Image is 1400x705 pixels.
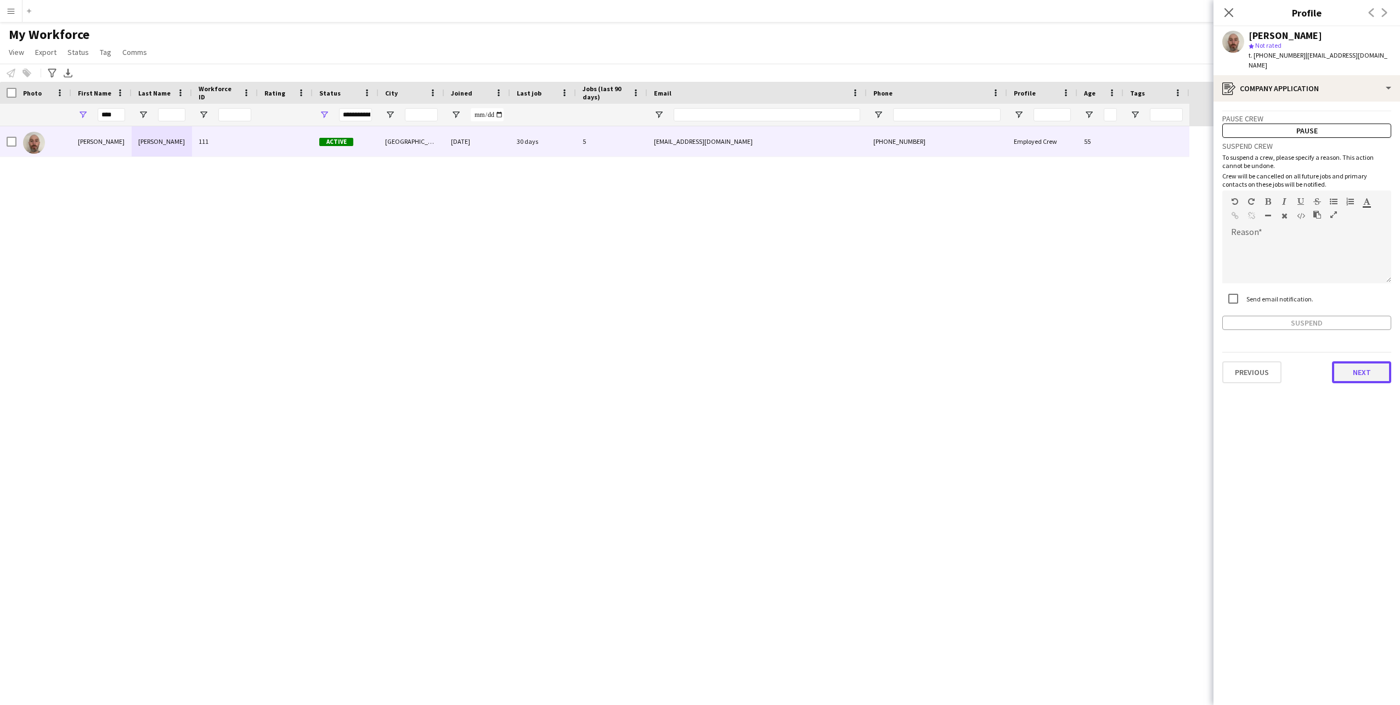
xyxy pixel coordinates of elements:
div: [PERSON_NAME] [132,126,192,156]
button: Ordered List [1346,197,1354,206]
a: View [4,45,29,59]
span: Profile [1014,89,1036,97]
button: Open Filter Menu [138,110,148,120]
h3: Profile [1213,5,1400,20]
div: 5 [576,126,647,156]
button: Clear Formatting [1280,211,1288,220]
div: Employed Crew [1007,126,1077,156]
button: Open Filter Menu [451,110,461,120]
button: Text Color [1363,197,1370,206]
span: Joined [451,89,472,97]
button: Open Filter Menu [654,110,664,120]
button: Open Filter Menu [385,110,395,120]
input: Tags Filter Input [1150,108,1183,121]
a: Status [63,45,93,59]
button: Bold [1264,197,1272,206]
span: Age [1084,89,1096,97]
span: Tags [1130,89,1145,97]
button: Open Filter Menu [1084,110,1094,120]
button: Underline [1297,197,1305,206]
button: Italic [1280,197,1288,206]
span: City [385,89,398,97]
input: Joined Filter Input [471,108,504,121]
span: Status [67,47,89,57]
span: My Workforce [9,26,89,43]
input: Last Name Filter Input [158,108,185,121]
span: Email [654,89,671,97]
span: Comms [122,47,147,57]
button: Horizontal Line [1264,211,1272,220]
span: Jobs (last 90 days) [583,85,628,101]
div: [PERSON_NAME] [1249,31,1322,41]
h3: Pause crew [1222,114,1391,124]
div: [GEOGRAPHIC_DATA] [379,126,444,156]
label: Send email notification. [1244,295,1313,303]
button: Open Filter Menu [319,110,329,120]
span: Phone [873,89,893,97]
span: View [9,47,24,57]
div: 55 [1077,126,1124,156]
button: Fullscreen [1330,210,1337,219]
button: Previous [1222,361,1282,383]
span: | [EMAIL_ADDRESS][DOMAIN_NAME] [1249,51,1387,69]
span: Status [319,89,341,97]
input: First Name Filter Input [98,108,125,121]
span: t. [PHONE_NUMBER] [1249,51,1306,59]
div: [EMAIL_ADDRESS][DOMAIN_NAME] [647,126,867,156]
span: Photo [23,89,42,97]
img: Jeff Woods [23,132,45,154]
button: Next [1332,361,1391,383]
input: City Filter Input [405,108,438,121]
span: Rating [264,89,285,97]
button: Undo [1231,197,1239,206]
h3: Suspend crew [1222,141,1391,151]
span: First Name [78,89,111,97]
button: HTML Code [1297,211,1305,220]
button: Strikethrough [1313,197,1321,206]
button: Unordered List [1330,197,1337,206]
button: Open Filter Menu [78,110,88,120]
input: Email Filter Input [674,108,860,121]
div: [PERSON_NAME] [71,126,132,156]
button: Pause [1222,124,1391,138]
p: Crew will be cancelled on all future jobs and primary contacts on these jobs will be notified. [1222,172,1391,188]
button: Redo [1247,197,1255,206]
div: [DATE] [444,126,510,156]
div: [PHONE_NUMBER] [867,126,1007,156]
button: Open Filter Menu [1014,110,1024,120]
span: Last job [517,89,541,97]
app-action-btn: Advanced filters [46,66,59,80]
span: Not rated [1255,41,1282,49]
div: Company application [1213,75,1400,102]
div: 30 days [510,126,576,156]
button: Open Filter Menu [199,110,208,120]
button: Open Filter Menu [873,110,883,120]
span: Tag [100,47,111,57]
span: Last Name [138,89,171,97]
a: Export [31,45,61,59]
input: Phone Filter Input [893,108,1001,121]
span: Export [35,47,57,57]
a: Comms [118,45,151,59]
input: Profile Filter Input [1034,108,1071,121]
button: Paste as plain text [1313,210,1321,219]
input: Age Filter Input [1104,108,1117,121]
span: Active [319,138,353,146]
div: 111 [192,126,258,156]
app-action-btn: Export XLSX [61,66,75,80]
p: To suspend a crew, please specify a reason. This action cannot be undone. [1222,153,1391,170]
input: Workforce ID Filter Input [218,108,251,121]
span: Workforce ID [199,85,238,101]
a: Tag [95,45,116,59]
button: Open Filter Menu [1130,110,1140,120]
